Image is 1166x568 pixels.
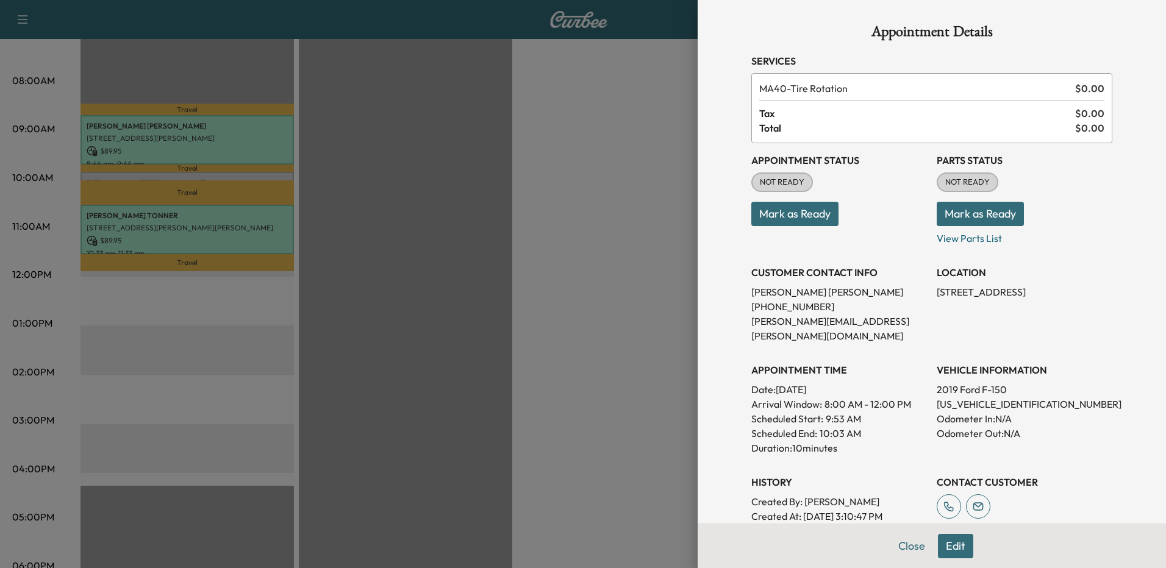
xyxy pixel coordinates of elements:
p: [PERSON_NAME][EMAIL_ADDRESS][PERSON_NAME][DOMAIN_NAME] [751,314,927,343]
p: Odometer Out: N/A [937,426,1112,441]
h3: CONTACT CUSTOMER [937,475,1112,489]
h3: APPOINTMENT TIME [751,363,927,377]
p: Odometer In: N/A [937,411,1112,426]
p: Arrival Window: [751,397,927,411]
p: 9:53 AM [826,411,861,426]
p: View Parts List [937,226,1112,246]
p: Scheduled Start: [751,411,823,426]
span: Tax [759,106,1075,121]
span: $ 0.00 [1075,121,1104,135]
span: NOT READY [753,176,812,188]
button: Close [890,534,933,558]
h3: CUSTOMER CONTACT INFO [751,265,927,280]
span: $ 0.00 [1075,106,1104,121]
p: Date: [DATE] [751,382,927,397]
button: Mark as Ready [751,202,839,226]
h3: Parts Status [937,153,1112,168]
p: [US_VEHICLE_IDENTIFICATION_NUMBER] [937,397,1112,411]
h3: History [751,475,927,489]
h3: Appointment Status [751,153,927,168]
p: [STREET_ADDRESS] [937,285,1112,299]
h3: VEHICLE INFORMATION [937,363,1112,377]
p: [PHONE_NUMBER] [751,299,927,314]
span: Total [759,121,1075,135]
p: 2019 Ford F-150 [937,382,1112,397]
button: Edit [938,534,973,558]
p: Scheduled End: [751,426,817,441]
span: $ 0.00 [1075,81,1104,96]
p: 10:03 AM [820,426,861,441]
h1: Appointment Details [751,24,1112,44]
p: [PERSON_NAME] [PERSON_NAME] [751,285,927,299]
h3: LOCATION [937,265,1112,280]
p: Duration: 10 minutes [751,441,927,455]
span: NOT READY [938,176,997,188]
span: Tire Rotation [759,81,1070,96]
span: 8:00 AM - 12:00 PM [824,397,911,411]
button: Mark as Ready [937,202,1024,226]
h3: Services [751,54,1112,68]
p: Created At : [DATE] 3:10:47 PM [751,509,927,524]
p: Created By : [PERSON_NAME] [751,494,927,509]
